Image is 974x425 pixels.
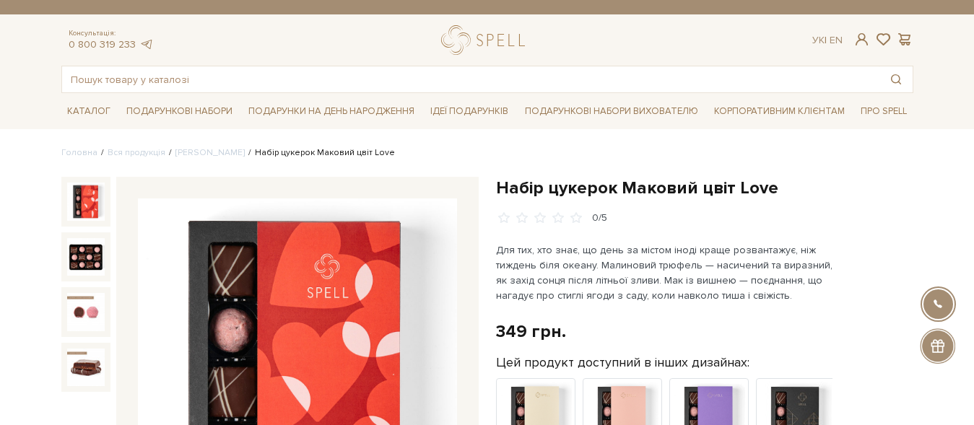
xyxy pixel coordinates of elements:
input: Пошук товару у каталозі [62,66,879,92]
a: Головна [61,147,97,158]
div: 349 грн. [496,320,566,343]
a: En [830,34,843,46]
img: Набір цукерок Маковий цвіт Love [67,293,105,330]
li: Набір цукерок Маковий цвіт Love [245,146,395,159]
span: Консультація: [69,29,154,38]
div: 0/5 [592,211,607,225]
img: Набір цукерок Маковий цвіт Love [67,183,105,220]
a: Про Spell [855,100,913,123]
a: Каталог [61,100,116,123]
a: logo [441,25,531,55]
a: 0 800 319 233 [69,38,136,51]
a: telegram [139,38,154,51]
a: Вся продукція [108,147,165,158]
a: Подарунки на День народження [243,100,420,123]
a: Ідеї подарунків [425,100,514,123]
img: Набір цукерок Маковий цвіт Love [67,349,105,386]
a: Подарункові набори вихователю [519,99,704,123]
button: Пошук товару у каталозі [879,66,913,92]
div: Ук [812,34,843,47]
a: Корпоративним клієнтам [708,99,851,123]
a: Подарункові набори [121,100,238,123]
a: [PERSON_NAME] [175,147,245,158]
h1: Набір цукерок Маковий цвіт Love [496,177,913,199]
span: | [825,34,827,46]
img: Набір цукерок Маковий цвіт Love [67,238,105,276]
p: Для тих, хто знає, що день за містом іноді краще розвантажує, ніж тиждень біля океану. Малиновий ... [496,242,835,303]
label: Цей продукт доступний в інших дизайнах: [496,354,749,371]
